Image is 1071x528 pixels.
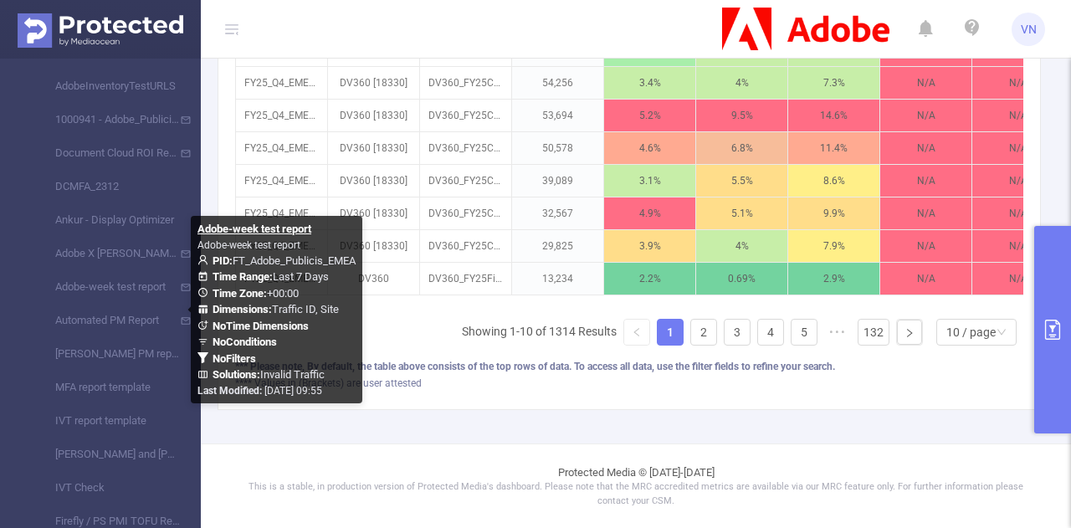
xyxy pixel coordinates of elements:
p: FY25_Q4_EMEA_Creative_EveryoneCan_Progression_Progression_CP2ZDP1_P42497_NA [286888] [236,165,327,197]
p: DV360_FY25CC_PSP_Affinity-Discover-IND-PHSP-Google_DE_DSK_ST_970x250_Nicola-Creative1-LoopMe-High... [420,100,511,131]
a: [PERSON_NAME] and [PERSON_NAME] PM Report Template [33,438,181,471]
a: IVT report template [33,404,181,438]
p: 4.9% [604,197,695,229]
p: 3.9% [604,230,695,262]
p: FY25_Q4_EMEA_Creative_EveryoneCan_Progression_Progression_CP2ZDP1_P42497_NA [286888] [236,67,327,99]
p: DV360_FY25CC_PSP_Affinity-Discover-IND-PHSP-Google_DE_DSK_ST_160x600_Nicola-Creative1-LoopMe-High... [420,230,511,262]
p: N/A [972,263,1063,295]
p: DV360 [18330] [328,230,419,262]
b: Last Modified: [197,385,262,397]
li: Showing 1-10 of 1314 Results [462,319,617,346]
p: 50,578 [512,132,603,164]
p: DV360_FY25CC_PSP_Affinity-Discover-IND-PHSP-Google_FR_DSK_ST_300x600_Zak-Creative1-LoopMe-HighImp... [420,67,511,99]
a: Document Cloud ROI Report [33,136,181,170]
p: DV360_FY25Firefly_PSP_CAffinity-AIAssistant-All-Fire-Google_DE_DSK_VID_1920x1080_ContentInteg-Loo... [420,263,511,295]
p: 7.9% [788,230,879,262]
b: Time Zone: [213,287,267,300]
p: N/A [972,230,1063,262]
p: N/A [880,197,971,229]
a: MFA report template [33,371,181,404]
p: DV360_FY25CC_PSP_Affinity-Discover-IND-PHSP-Google_FR_DSK_ST_300x250_Zak-Creative1-LoopMe-HighImp... [420,165,511,197]
b: No Filters [213,352,256,365]
span: ••• [824,319,851,346]
p: DV360 [328,263,419,295]
p: 3.4% [604,67,695,99]
span: Invalid Traffic [213,368,325,381]
li: 2 [690,319,717,346]
p: 29,825 [512,230,603,262]
p: DV360_FY25CC_PSP_Affinity-Discover-IND-PHSP-Google_DE_DSK_ST_728x90_Nicola-Creative1-LoopMe-HighI... [420,132,511,164]
p: This is a stable, in production version of Protected Media's dashboard. Please note that the MRC ... [243,480,1029,508]
p: FY25_Q4_EMEA_Creative_EveryoneCan_Progression_Progression_CP2ZDP1_P42497_NA [286888] [236,197,327,229]
span: VN [1021,13,1037,46]
p: 11.4% [788,132,879,164]
p: 4% [696,230,787,262]
span: FT_Adobe_Publicis_EMEA Last 7 Days +00:00 [197,254,356,382]
a: 3 [725,320,750,345]
span: Traffic ID, Site [213,303,339,315]
a: [PERSON_NAME] PM report [33,337,181,371]
li: Previous Page [623,319,650,346]
li: Next Page [896,319,923,346]
i: icon: down [997,327,1007,339]
p: DV360 [18330] [328,132,419,164]
p: 0.69% [696,263,787,295]
a: Adobe-week test report [33,270,181,304]
li: 4 [757,319,784,346]
span: [DATE] 09:55 [197,385,322,397]
p: N/A [972,165,1063,197]
b: Time Range: [213,270,273,283]
b: Adobe-week test report [197,223,311,235]
img: Protected Media [18,13,183,48]
li: 1 [657,319,684,346]
a: 5 [792,320,817,345]
li: Next 5 Pages [824,319,851,346]
p: 7.3% [788,67,879,99]
a: 2 [691,320,716,345]
li: 3 [724,319,751,346]
i: icon: user [197,254,213,265]
p: 5.2% [604,100,695,131]
a: DCMFA_2312 [33,170,181,203]
p: 9.9% [788,197,879,229]
p: 5.1% [696,197,787,229]
p: 13,234 [512,263,603,295]
a: AdobeInventoryTestURLS [33,69,181,103]
p: DV360 [18330] [328,197,419,229]
p: N/A [880,230,971,262]
a: IVT Check [33,471,181,505]
a: Automated PM Report [33,304,181,337]
p: N/A [972,67,1063,99]
p: 54,256 [512,67,603,99]
p: N/A [880,263,971,295]
p: DV360 [18330] [328,165,419,197]
p: 14.6% [788,100,879,131]
p: DV360 [18330] [328,100,419,131]
a: 1000941 - Adobe_Publicis_EMEA_Misinformation [33,103,181,136]
b: No Time Dimensions [213,320,309,332]
b: Solutions : [213,368,260,381]
p: N/A [880,165,971,197]
p: 6.8% [696,132,787,164]
p: DV360 [18330] [328,67,419,99]
p: 53,694 [512,100,603,131]
a: 132 [858,320,889,345]
p: 5.5% [696,165,787,197]
div: *** Please note, By default, the table above consists of the top rows of data. To access all data... [235,359,1023,374]
p: FY25_Q4_EMEA_Creative_EveryoneCan_Progression_Progression_CP2ZDP1_P42497_NA [286888] [236,132,327,164]
a: 1 [658,320,683,345]
p: 2.9% [788,263,879,295]
p: N/A [880,132,971,164]
p: 39,089 [512,165,603,197]
p: N/A [972,132,1063,164]
p: 9.5% [696,100,787,131]
p: FY25_Q4_EMEA_Creative_EveryoneCan_Progression_Progression_CP2ZDP1_P42497_NA [286888] [236,100,327,131]
a: Ankur - Display Optimizer [33,203,181,237]
p: DV360_FY25CC_PSP_Affinity-Discover-IND-PHSP-Google_DE_DSK_ST_300x250_Nicola-Creative1-LoopMe-High... [420,197,511,229]
a: 4 [758,320,783,345]
p: N/A [880,67,971,99]
i: icon: right [904,328,915,338]
p: 4% [696,67,787,99]
p: 4.6% [604,132,695,164]
p: 8.6% [788,165,879,197]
